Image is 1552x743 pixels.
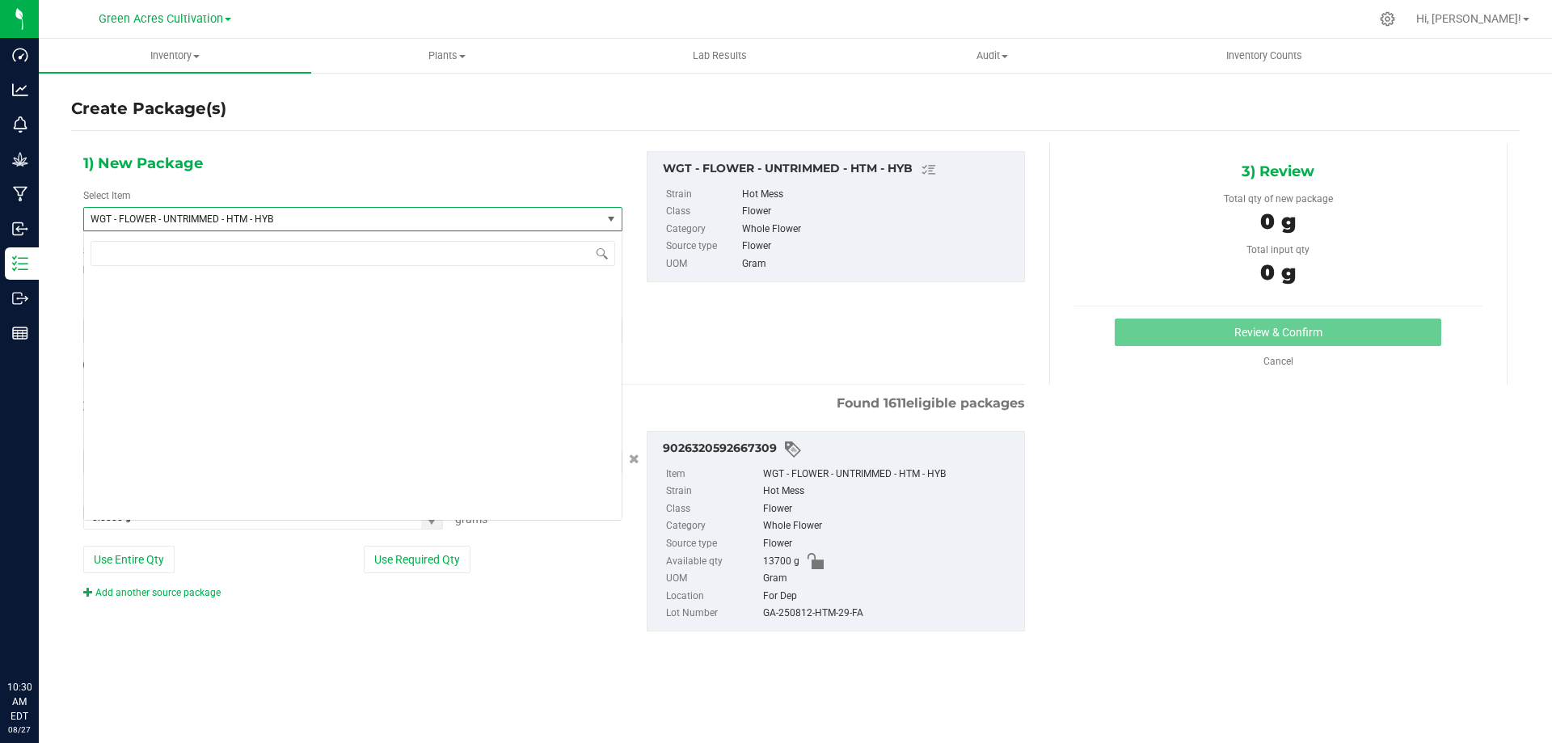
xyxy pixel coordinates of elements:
[1416,12,1521,25] span: Hi, [PERSON_NAME]!
[12,186,28,202] inline-svg: Manufacturing
[12,290,28,306] inline-svg: Outbound
[763,570,1016,588] div: Gram
[584,39,856,73] a: Lab Results
[48,611,67,631] iframe: Resource center unread badge
[763,517,1016,535] div: Whole Flower
[12,221,28,237] inline-svg: Inbound
[12,82,28,98] inline-svg: Analytics
[16,614,65,662] iframe: Resource center
[666,221,739,239] label: Category
[421,517,441,530] span: Decrease value
[666,186,739,204] label: Strain
[99,12,223,26] span: Green Acres Cultivation
[12,47,28,63] inline-svg: Dashboard
[1263,356,1293,367] a: Cancel
[1204,49,1324,63] span: Inventory Counts
[763,553,799,571] span: 13700 g
[666,255,739,273] label: UOM
[742,203,1015,221] div: Flower
[71,97,226,120] h4: Create Package(s)
[763,483,1016,500] div: Hot Mess
[666,535,760,553] label: Source type
[666,588,760,606] label: Location
[666,570,760,588] label: UOM
[7,680,32,724] p: 10:30 AM EDT
[12,255,28,272] inline-svg: Inventory
[666,517,760,535] label: Category
[1377,11,1398,27] div: Manage settings
[742,221,1015,239] div: Whole Flower
[742,186,1015,204] div: Hot Mess
[663,160,1016,179] div: WGT - FLOWER - UNTRIMMED - HTM - HYB
[666,553,760,571] label: Available qty
[1224,193,1333,205] span: Total qty of new package
[666,466,760,483] label: Item
[12,116,28,133] inline-svg: Monitoring
[1115,319,1441,346] button: Review & Confirm
[666,483,760,500] label: Strain
[884,395,906,411] span: 1611
[601,208,622,230] span: select
[763,535,1016,553] div: Flower
[763,500,1016,518] div: Flower
[671,49,769,63] span: Lab Results
[666,203,739,221] label: Class
[666,500,760,518] label: Class
[1128,39,1401,73] a: Inventory Counts
[1246,244,1309,255] span: Total input qty
[83,188,131,203] label: Select Item
[7,724,32,736] p: 08/27
[624,448,644,471] button: Cancel button
[663,440,1016,459] div: 9026320592667309
[763,588,1016,606] div: For Dep
[39,49,311,63] span: Inventory
[12,151,28,167] inline-svg: Grow
[12,325,28,341] inline-svg: Reports
[857,49,1128,63] span: Audit
[837,394,1025,413] span: Found eligible packages
[666,238,739,255] label: Source type
[91,213,575,225] span: WGT - FLOWER - UNTRIMMED - HTM - HYB
[39,39,311,73] a: Inventory
[666,605,760,623] label: Lot Number
[83,587,221,598] a: Add another source package
[1260,260,1296,285] span: 0 g
[364,546,470,573] button: Use Required Qty
[856,39,1128,73] a: Audit
[742,238,1015,255] div: Flower
[311,39,584,73] a: Plants
[455,513,487,526] span: Grams
[742,255,1015,273] div: Gram
[1260,209,1296,234] span: 0 g
[763,466,1016,483] div: WGT - FLOWER - UNTRIMMED - HTM - HYB
[763,605,1016,623] div: GA-250812-HTM-29-FA
[83,151,203,175] span: 1) New Package
[83,546,175,573] button: Use Entire Qty
[312,49,583,63] span: Plants
[1242,159,1314,184] span: 3) Review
